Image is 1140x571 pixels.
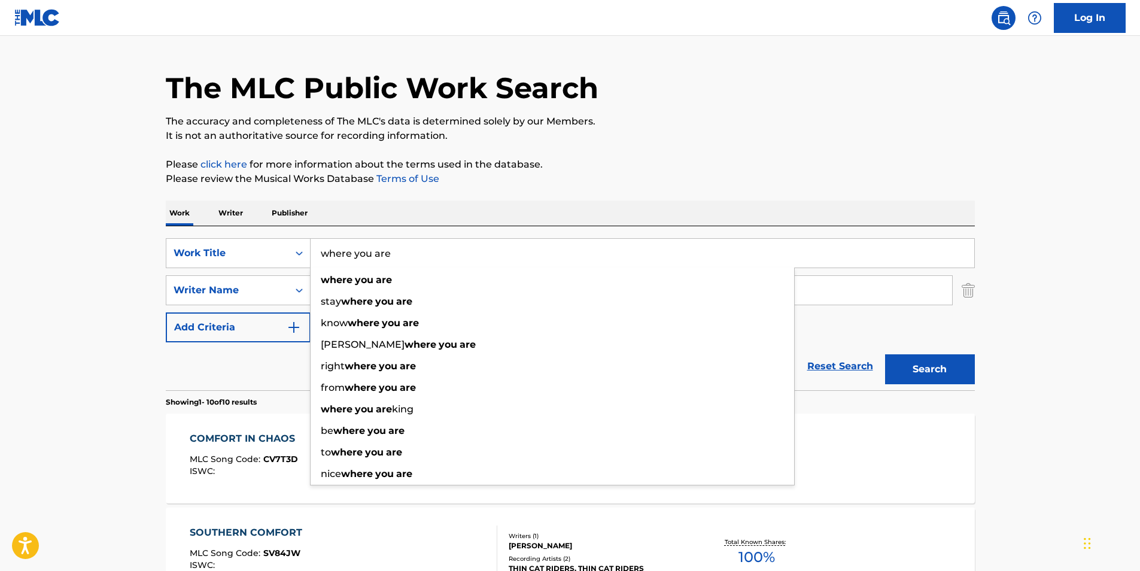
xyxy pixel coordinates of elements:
[348,317,379,329] strong: where
[14,9,60,26] img: MLC Logo
[331,447,363,458] strong: where
[166,312,311,342] button: Add Criteria
[321,296,341,307] span: stay
[396,468,412,479] strong: are
[190,432,301,446] div: COMFORT IN CHAOS
[190,466,218,476] span: ISWC :
[321,274,352,285] strong: where
[725,537,789,546] p: Total Known Shares:
[962,275,975,305] img: Delete Criterion
[287,320,301,335] img: 9d2ae6d4665cec9f34b9.svg
[403,317,419,329] strong: are
[166,201,193,226] p: Work
[405,339,436,350] strong: where
[375,296,394,307] strong: you
[376,274,392,285] strong: are
[379,360,397,372] strong: you
[166,70,598,106] h1: The MLC Public Work Search
[263,548,300,558] span: SV84JW
[738,546,775,568] span: 100 %
[190,526,308,540] div: SOUTHERN COMFORT
[263,454,298,464] span: CV7T3D
[166,414,975,503] a: COMFORT IN CHAOSMLC Song Code:CV7T3DISWC:Writers (1)[PERSON_NAME]Recording Artists (28)[PERSON_NA...
[996,11,1011,25] img: search
[1054,3,1126,33] a: Log In
[509,554,689,563] div: Recording Artists ( 2 )
[174,283,281,297] div: Writer Name
[190,560,218,570] span: ISWC :
[341,296,373,307] strong: where
[400,382,416,393] strong: are
[345,360,376,372] strong: where
[200,159,247,170] a: click here
[190,548,263,558] span: MLC Song Code :
[345,382,376,393] strong: where
[509,540,689,551] div: [PERSON_NAME]
[1027,11,1042,25] img: help
[166,397,257,408] p: Showing 1 - 10 of 10 results
[1080,514,1140,571] iframe: Chat Widget
[174,246,281,260] div: Work Title
[321,382,345,393] span: from
[1084,526,1091,561] div: Drag
[166,114,975,129] p: The accuracy and completeness of The MLC's data is determined solely by our Members.
[333,425,365,436] strong: where
[166,129,975,143] p: It is not an authoritative source for recording information.
[321,403,352,415] strong: where
[376,403,392,415] strong: are
[166,238,975,390] form: Search Form
[215,201,247,226] p: Writer
[386,447,402,458] strong: are
[1023,6,1047,30] div: Help
[321,425,333,436] span: be
[396,296,412,307] strong: are
[341,468,373,479] strong: where
[400,360,416,372] strong: are
[166,157,975,172] p: Please for more information about the terms used in the database.
[355,274,373,285] strong: you
[392,403,414,415] span: king
[321,447,331,458] span: to
[321,468,341,479] span: nice
[190,454,263,464] span: MLC Song Code :
[460,339,476,350] strong: are
[439,339,457,350] strong: you
[801,353,879,379] a: Reset Search
[365,447,384,458] strong: you
[509,531,689,540] div: Writers ( 1 )
[375,468,394,479] strong: you
[379,382,397,393] strong: you
[885,354,975,384] button: Search
[388,425,405,436] strong: are
[268,201,311,226] p: Publisher
[321,360,345,372] span: right
[992,6,1016,30] a: Public Search
[166,172,975,186] p: Please review the Musical Works Database
[382,317,400,329] strong: you
[374,173,439,184] a: Terms of Use
[321,317,348,329] span: know
[355,403,373,415] strong: you
[321,339,405,350] span: [PERSON_NAME]
[367,425,386,436] strong: you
